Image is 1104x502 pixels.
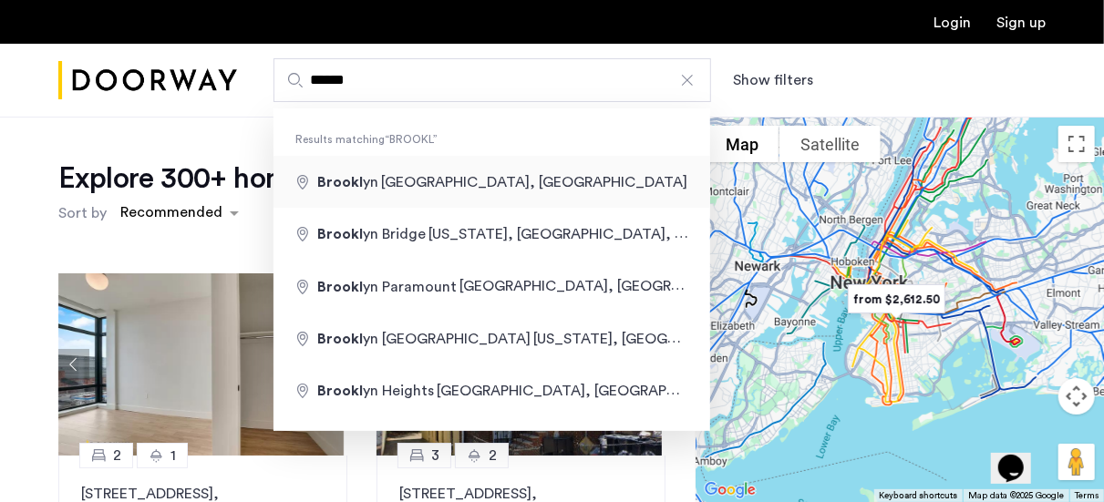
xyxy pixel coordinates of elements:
[996,15,1046,30] a: Registration
[705,126,779,162] button: Show street map
[58,273,344,456] img: 2016_638673975962267132.jpeg
[58,160,525,197] h1: Explore 300+ homes and apartments
[385,134,438,145] q: BROOKL
[381,175,687,190] span: [GEOGRAPHIC_DATA], [GEOGRAPHIC_DATA]
[1058,444,1095,480] button: Drag Pegman onto the map to open Street View
[733,69,813,91] button: Show or hide filters
[879,489,957,502] button: Keyboard shortcuts
[111,197,248,230] ng-select: sort-apartment
[437,383,901,398] span: [GEOGRAPHIC_DATA], [GEOGRAPHIC_DATA], [GEOGRAPHIC_DATA]
[428,226,823,241] span: [US_STATE], [GEOGRAPHIC_DATA], [GEOGRAPHIC_DATA]
[317,280,459,294] span: yn Paramount
[833,271,960,327] div: from $2,612.50
[317,384,437,398] span: yn Heights
[934,15,971,30] a: Login
[317,384,363,398] span: Brookl
[317,280,363,294] span: Brookl
[431,445,439,466] span: 3
[1075,489,1099,502] a: Terms (opens in new tab)
[273,58,711,102] input: Apartment Search
[170,445,176,466] span: 1
[317,175,381,190] span: yn
[968,491,1064,500] span: Map data ©2025 Google
[700,478,760,502] img: Google
[1058,378,1095,415] button: Map camera controls
[317,175,363,190] span: Brookl
[118,201,222,228] div: Recommended
[317,332,533,346] span: yn [GEOGRAPHIC_DATA]
[700,478,760,502] a: Open this area in Google Maps (opens a new window)
[317,332,363,346] span: Brookl
[58,202,107,224] label: Sort by
[1058,126,1095,162] button: Toggle fullscreen view
[991,429,1049,484] iframe: chat widget
[779,126,881,162] button: Show satellite imagery
[489,445,497,466] span: 2
[58,349,89,380] button: Previous apartment
[459,278,1081,293] span: [GEOGRAPHIC_DATA], [GEOGRAPHIC_DATA], [GEOGRAPHIC_DATA], [GEOGRAPHIC_DATA]
[113,445,121,466] span: 2
[317,227,428,241] span: yn Bridge
[58,46,237,115] a: Cazamio Logo
[273,130,710,149] span: Results matching
[533,331,928,346] span: [US_STATE], [GEOGRAPHIC_DATA], [GEOGRAPHIC_DATA]
[58,46,237,115] img: logo
[317,227,363,241] span: Brookl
